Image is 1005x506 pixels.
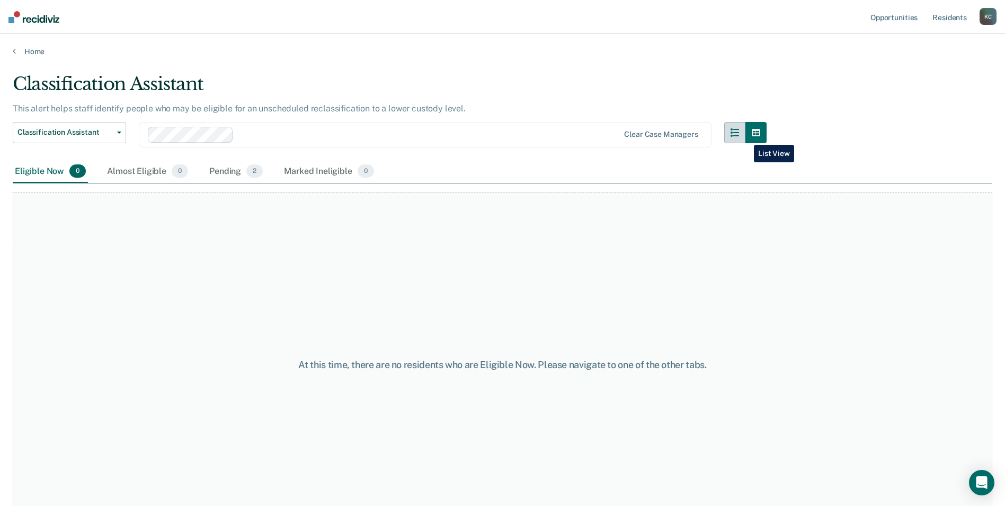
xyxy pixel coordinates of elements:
[13,73,767,103] div: Classification Assistant
[8,11,59,23] img: Recidiviz
[980,8,997,25] div: K C
[282,160,376,184] div: Marked Ineligible0
[969,470,994,495] div: Open Intercom Messenger
[69,164,86,178] span: 0
[207,160,265,184] div: Pending2
[624,130,698,139] div: Clear case managers
[258,359,748,371] div: At this time, there are no residents who are Eligible Now. Please navigate to one of the other tabs.
[246,164,263,178] span: 2
[980,8,997,25] button: KC
[13,160,88,184] div: Eligible Now0
[105,160,190,184] div: Almost Eligible0
[13,47,992,56] a: Home
[358,164,374,178] span: 0
[13,103,466,114] p: This alert helps staff identify people who may be eligible for an unscheduled reclassification to...
[13,122,126,143] button: Classification Assistant
[172,164,188,178] span: 0
[17,128,113,137] span: Classification Assistant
